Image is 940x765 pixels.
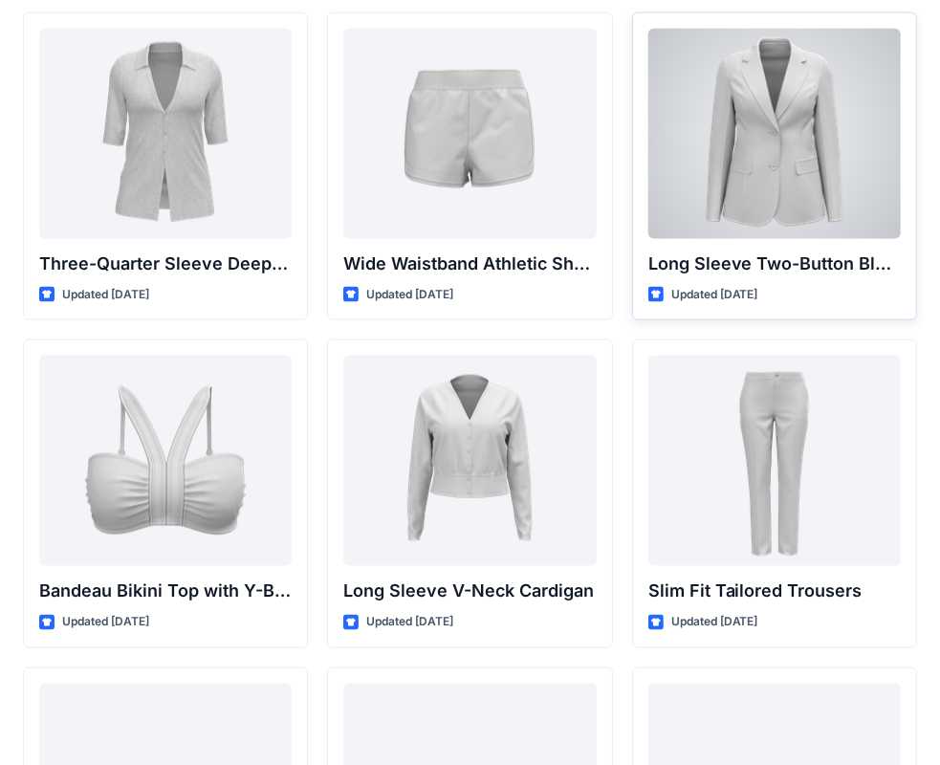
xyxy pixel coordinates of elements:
[39,356,292,566] a: Bandeau Bikini Top with Y-Back Straps and Stitch Detail
[343,578,596,604] p: Long Sleeve V-Neck Cardigan
[366,612,453,632] p: Updated [DATE]
[648,578,901,604] p: Slim Fit Tailored Trousers
[648,251,901,277] p: Long Sleeve Two-Button Blazer with Flap Pockets
[62,612,149,632] p: Updated [DATE]
[39,29,292,239] a: Three-Quarter Sleeve Deep V-Neck Button-Down Top
[648,29,901,239] a: Long Sleeve Two-Button Blazer with Flap Pockets
[343,356,596,566] a: Long Sleeve V-Neck Cardigan
[39,251,292,277] p: Three-Quarter Sleeve Deep V-Neck Button-Down Top
[62,285,149,305] p: Updated [DATE]
[343,29,596,239] a: Wide Waistband Athletic Shorts
[671,285,758,305] p: Updated [DATE]
[671,612,758,632] p: Updated [DATE]
[648,356,901,566] a: Slim Fit Tailored Trousers
[39,578,292,604] p: Bandeau Bikini Top with Y-Back Straps and Stitch Detail
[366,285,453,305] p: Updated [DATE]
[343,251,596,277] p: Wide Waistband Athletic Shorts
